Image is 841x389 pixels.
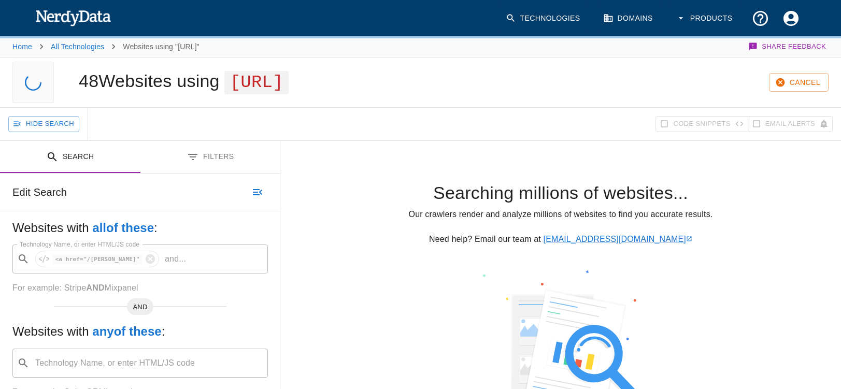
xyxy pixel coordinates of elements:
h5: Websites with : [12,323,268,340]
a: [EMAIL_ADDRESS][DOMAIN_NAME] [544,235,692,243]
span: [URL] [224,71,289,94]
b: AND [86,283,104,292]
p: Our crawlers render and analyze millions of websites to find you accurate results. Need help? Ema... [297,208,824,246]
span: AND [127,302,154,312]
h1: 48 Websites using [79,71,289,91]
p: Websites using "[URL]" [123,41,199,52]
button: Share Feedback [747,36,829,57]
p: For example: Stripe Mixpanel [12,282,268,294]
a: Home [12,42,32,51]
img: NerdyData.com [35,7,111,28]
button: Hide Search [8,116,79,132]
a: Domains [597,3,661,34]
a: All Technologies [51,42,104,51]
button: Filters [140,141,281,174]
button: Account Settings [776,3,806,34]
button: Support and Documentation [745,3,776,34]
label: Technology Name, or enter HTML/JS code [20,240,139,249]
a: Technologies [500,3,589,34]
h5: Websites with : [12,220,268,236]
button: Cancel [769,73,829,92]
nav: breadcrumb [12,36,199,57]
p: and ... [161,253,190,265]
h6: Edit Search [12,184,67,200]
b: all of these [92,221,154,235]
button: Products [669,3,741,34]
b: any of these [92,324,161,338]
h4: Searching millions of websites... [297,182,824,204]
